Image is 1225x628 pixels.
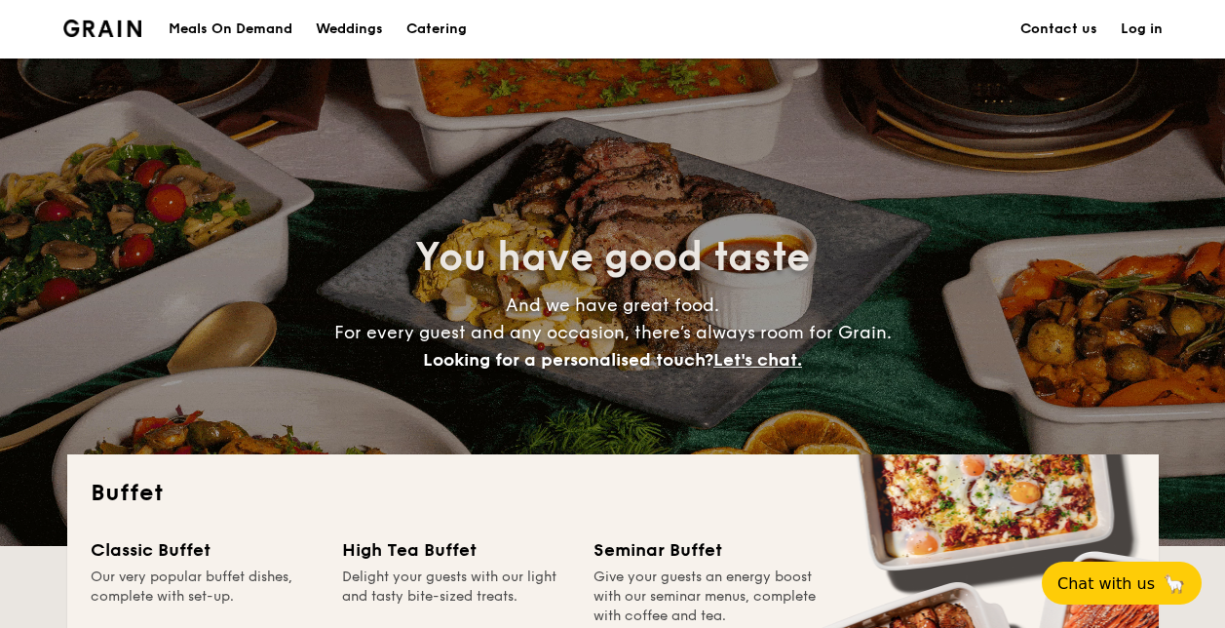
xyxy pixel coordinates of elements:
[713,349,802,371] span: Let's chat.
[63,20,142,37] img: Grain
[423,349,713,371] span: Looking for a personalised touch?
[593,536,822,564] div: Seminar Buffet
[593,568,822,626] div: Give your guests an energy boost with our seminar menus, complete with coffee and tea.
[415,234,810,281] span: You have good taste
[342,536,570,564] div: High Tea Buffet
[1057,574,1155,593] span: Chat with us
[334,294,892,371] span: And we have great food. For every guest and any occasion, there’s always room for Grain.
[91,536,319,564] div: Classic Buffet
[342,568,570,626] div: Delight your guests with our light and tasty bite-sized treats.
[63,20,142,37] a: Logotype
[1042,562,1202,605] button: Chat with us🦙
[1163,572,1186,595] span: 🦙
[91,478,1135,509] h2: Buffet
[91,568,319,626] div: Our very popular buffet dishes, complete with set-up.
